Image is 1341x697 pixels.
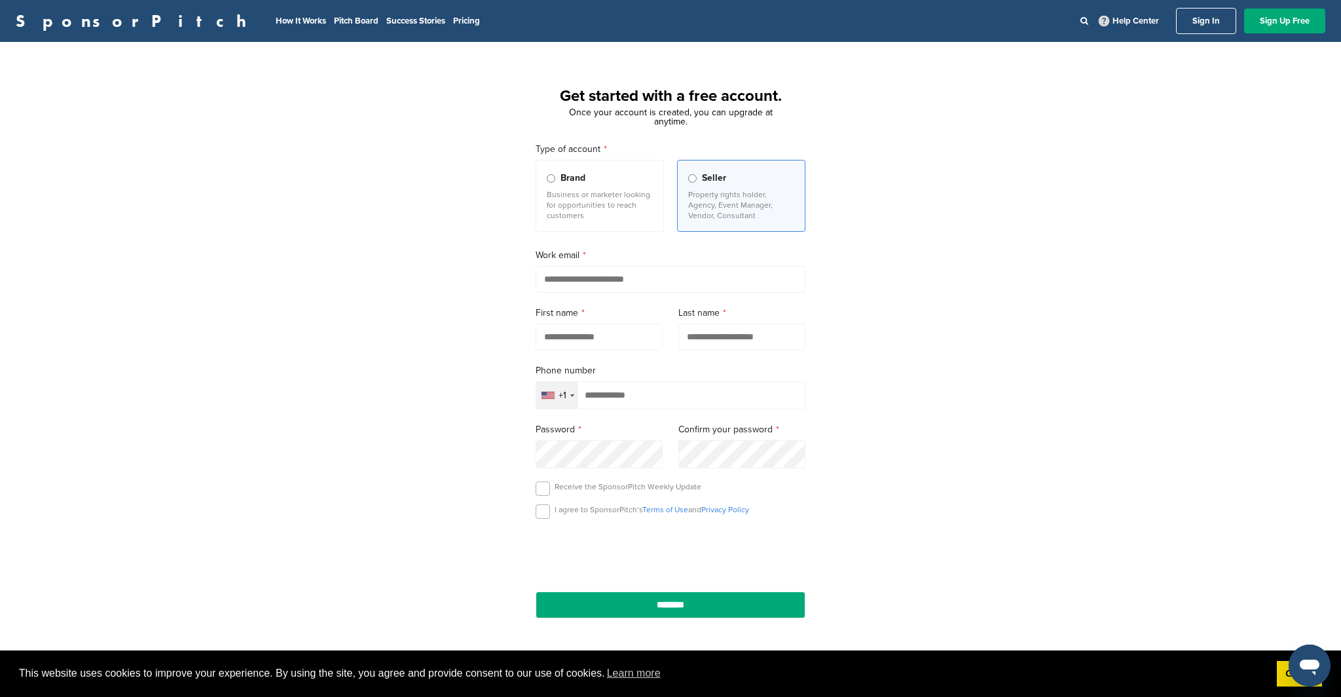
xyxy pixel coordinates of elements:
a: SponsorPitch [16,12,255,29]
label: Phone number [536,364,805,378]
a: Terms of Use [642,505,688,514]
a: Sign In [1176,8,1236,34]
label: Confirm your password [678,423,805,437]
a: dismiss cookie message [1277,661,1322,687]
input: Brand Business or marketer looking for opportunities to reach customers [547,174,555,183]
label: Password [536,423,663,437]
label: Last name [678,306,805,320]
a: Privacy Policy [701,505,749,514]
p: Business or marketer looking for opportunities to reach customers [547,189,653,221]
label: Type of account [536,142,805,157]
iframe: reCAPTCHA [596,534,745,573]
a: Help Center [1096,13,1162,29]
div: Selected country [536,382,578,409]
span: Once your account is created, you can upgrade at anytime. [569,107,773,127]
label: First name [536,306,663,320]
label: Work email [536,248,805,263]
div: +1 [559,391,566,400]
span: Brand [560,171,585,185]
p: Property rights holder, Agency, Event Manager, Vendor, Consultant [688,189,794,221]
a: Success Stories [386,16,445,26]
iframe: Button to launch messaging window [1289,645,1331,687]
a: learn more about cookies [605,664,663,683]
span: This website uses cookies to improve your experience. By using the site, you agree and provide co... [19,664,1266,683]
a: How It Works [276,16,326,26]
a: Sign Up Free [1244,9,1325,33]
input: Seller Property rights holder, Agency, Event Manager, Vendor, Consultant [688,174,697,183]
h1: Get started with a free account. [520,85,821,108]
a: Pitch Board [334,16,378,26]
p: I agree to SponsorPitch’s and [555,504,749,515]
a: Pricing [453,16,480,26]
p: Receive the SponsorPitch Weekly Update [555,481,701,492]
span: Seller [702,171,726,185]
